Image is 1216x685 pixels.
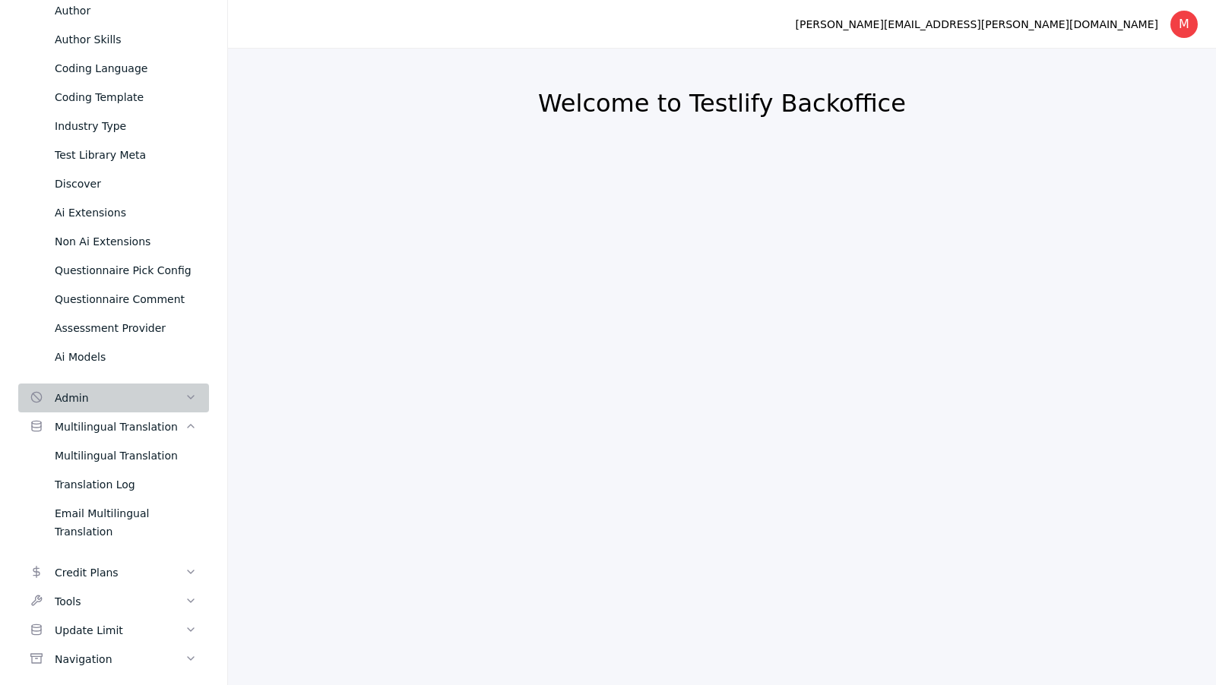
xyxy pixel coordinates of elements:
[18,314,209,342] a: Assessment Provider
[18,198,209,227] a: Ai Extensions
[18,227,209,256] a: Non Ai Extensions
[55,2,197,20] div: Author
[55,175,197,193] div: Discover
[18,470,209,499] a: Translation Log
[18,342,209,371] a: Ai Models
[55,290,197,308] div: Questionnaire Comment
[55,261,197,279] div: Questionnaire Pick Config
[55,117,197,135] div: Industry Type
[55,232,197,251] div: Non Ai Extensions
[18,499,209,546] a: Email Multilingual Translation
[55,563,185,582] div: Credit Plans
[18,256,209,285] a: Questionnaire Pick Config
[796,15,1158,33] div: [PERSON_NAME][EMAIL_ADDRESS][PERSON_NAME][DOMAIN_NAME]
[55,88,197,106] div: Coding Template
[1170,11,1198,38] div: M
[18,25,209,54] a: Author Skills
[18,112,209,140] a: Industry Type
[18,54,209,83] a: Coding Language
[18,83,209,112] a: Coding Template
[55,504,197,541] div: Email Multilingual Translation
[55,418,185,436] div: Multilingual Translation
[55,146,197,164] div: Test Library Meta
[55,319,197,337] div: Assessment Provider
[55,650,185,668] div: Navigation
[18,441,209,470] a: Multilingual Translation
[55,621,185,639] div: Update Limit
[55,592,185,611] div: Tools
[55,475,197,494] div: Translation Log
[55,30,197,49] div: Author Skills
[18,169,209,198] a: Discover
[55,59,197,77] div: Coding Language
[18,285,209,314] a: Questionnaire Comment
[55,348,197,366] div: Ai Models
[55,389,185,407] div: Admin
[55,204,197,222] div: Ai Extensions
[264,88,1180,118] h2: Welcome to Testlify Backoffice
[55,447,197,465] div: Multilingual Translation
[18,140,209,169] a: Test Library Meta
